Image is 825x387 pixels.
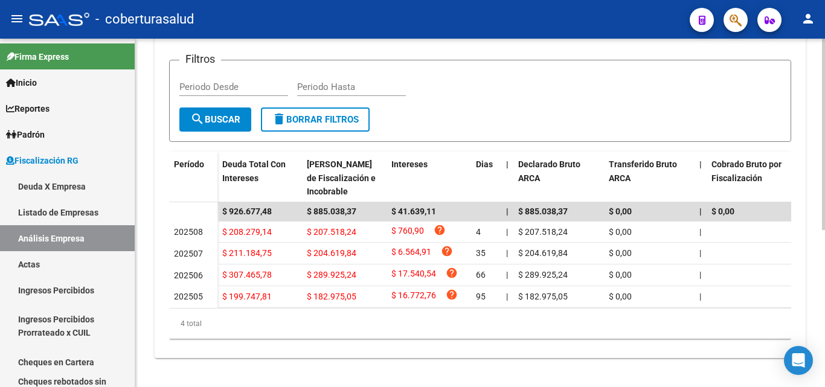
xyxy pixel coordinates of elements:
[609,248,632,258] span: $ 0,00
[506,292,508,301] span: |
[174,227,203,237] span: 202508
[307,159,376,197] span: [PERSON_NAME] de Fiscalización e Incobrable
[476,227,481,237] span: 4
[476,292,486,301] span: 95
[506,206,509,216] span: |
[174,292,203,301] span: 202505
[609,227,632,237] span: $ 0,00
[272,114,359,125] span: Borrar Filtros
[695,152,707,205] datatable-header-cell: |
[190,112,205,126] mat-icon: search
[179,107,251,132] button: Buscar
[609,270,632,280] span: $ 0,00
[699,159,702,169] span: |
[707,152,797,205] datatable-header-cell: Cobrado Bruto por Fiscalización
[441,245,453,257] i: help
[174,249,203,258] span: 202507
[190,114,240,125] span: Buscar
[604,152,695,205] datatable-header-cell: Transferido Bruto ARCA
[518,292,568,301] span: $ 182.975,05
[446,289,458,301] i: help
[222,270,272,280] span: $ 307.465,78
[506,159,509,169] span: |
[801,11,815,26] mat-icon: person
[518,270,568,280] span: $ 289.925,24
[307,227,356,237] span: $ 207.518,24
[506,248,508,258] span: |
[784,346,813,375] div: Open Intercom Messenger
[95,6,194,33] span: - coberturasalud
[518,159,580,183] span: Declarado Bruto ARCA
[711,159,782,183] span: Cobrado Bruto por Fiscalización
[272,112,286,126] mat-icon: delete
[506,227,508,237] span: |
[6,128,45,141] span: Padrón
[6,102,50,115] span: Reportes
[174,159,204,169] span: Período
[699,227,701,237] span: |
[711,206,734,216] span: $ 0,00
[699,248,701,258] span: |
[391,206,436,216] span: $ 41.639,11
[506,270,508,280] span: |
[6,50,69,63] span: Firma Express
[699,270,701,280] span: |
[387,152,471,205] datatable-header-cell: Intereses
[169,309,791,339] div: 4 total
[179,51,221,68] h3: Filtros
[307,206,356,216] span: $ 885.038,37
[222,292,272,301] span: $ 199.747,81
[222,159,286,183] span: Deuda Total Con Intereses
[476,270,486,280] span: 66
[217,152,302,205] datatable-header-cell: Deuda Total Con Intereses
[222,248,272,258] span: $ 211.184,75
[222,206,272,216] span: $ 926.677,48
[518,227,568,237] span: $ 207.518,24
[476,248,486,258] span: 35
[261,107,370,132] button: Borrar Filtros
[6,154,79,167] span: Fiscalización RG
[501,152,513,205] datatable-header-cell: |
[471,152,501,205] datatable-header-cell: Dias
[609,159,677,183] span: Transferido Bruto ARCA
[174,270,203,280] span: 202506
[518,206,568,216] span: $ 885.038,37
[307,270,356,280] span: $ 289.925,24
[302,152,387,205] datatable-header-cell: Deuda Bruta Neto de Fiscalización e Incobrable
[391,267,436,283] span: $ 17.540,54
[307,292,356,301] span: $ 182.975,05
[169,152,217,202] datatable-header-cell: Período
[446,267,458,279] i: help
[391,289,436,305] span: $ 16.772,76
[222,227,272,237] span: $ 208.279,14
[391,245,431,261] span: $ 6.564,91
[391,159,428,169] span: Intereses
[476,159,493,169] span: Dias
[699,206,702,216] span: |
[513,152,604,205] datatable-header-cell: Declarado Bruto ARCA
[434,224,446,236] i: help
[518,248,568,258] span: $ 204.619,84
[609,206,632,216] span: $ 0,00
[6,76,37,89] span: Inicio
[10,11,24,26] mat-icon: menu
[391,224,424,240] span: $ 760,90
[699,292,701,301] span: |
[609,292,632,301] span: $ 0,00
[307,248,356,258] span: $ 204.619,84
